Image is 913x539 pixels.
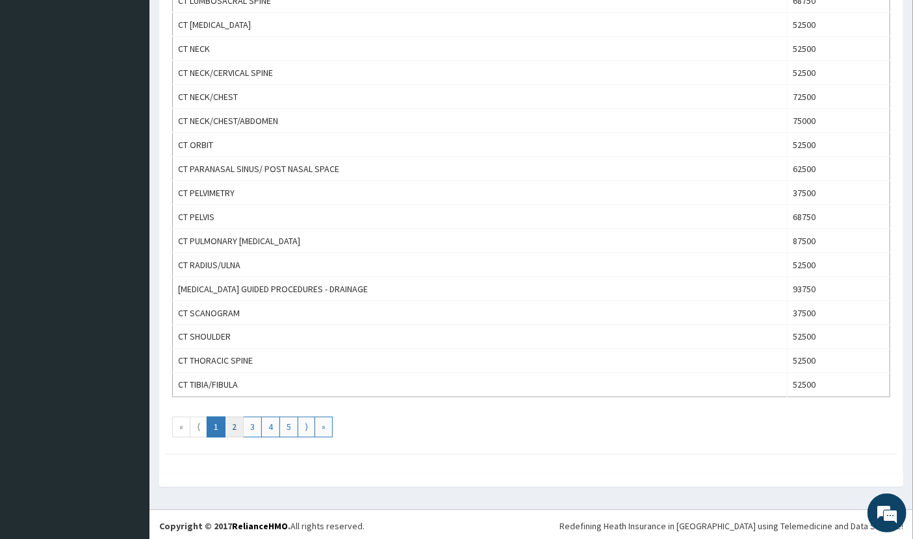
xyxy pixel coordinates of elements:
[173,301,788,325] td: CT SCANOGRAM
[159,521,290,533] strong: Copyright © 2017 .
[6,355,248,400] textarea: Type your message and hit 'Enter'
[173,181,788,205] td: CT PELVIMETRY
[788,61,890,85] td: 52500
[68,73,218,90] div: Chat with us now
[24,65,53,97] img: d_794563401_company_1708531726252_794563401
[788,13,890,37] td: 52500
[173,325,788,349] td: CT SHOULDER
[173,85,788,109] td: CT NECK/CHEST
[788,349,890,373] td: 52500
[173,349,788,373] td: CT THORACIC SPINE
[788,373,890,397] td: 52500
[298,417,315,438] a: Go to next page
[173,13,788,37] td: CT [MEDICAL_DATA]
[788,109,890,133] td: 75000
[788,85,890,109] td: 72500
[788,133,890,157] td: 52500
[173,157,788,181] td: CT PARANASAL SINUS/ POST NASAL SPACE
[213,6,244,38] div: Minimize live chat window
[788,205,890,229] td: 68750
[315,417,333,438] a: Go to last page
[279,417,298,438] a: Go to page number 5
[788,277,890,301] td: 93750
[173,61,788,85] td: CT NECK/CERVICAL SPINE
[788,37,890,61] td: 52500
[232,521,288,533] a: RelianceHMO
[173,229,788,253] td: CT PULMONARY [MEDICAL_DATA]
[173,109,788,133] td: CT NECK/CHEST/ABDOMEN
[225,417,244,438] a: Go to page number 2
[788,181,890,205] td: 37500
[173,37,788,61] td: CT NECK
[173,277,788,301] td: [MEDICAL_DATA] GUIDED PROCEDURES - DRAINAGE
[173,253,788,277] td: CT RADIUS/ULNA
[788,253,890,277] td: 52500
[190,417,207,438] a: Go to previous page
[173,133,788,157] td: CT ORBIT
[788,157,890,181] td: 62500
[261,417,280,438] a: Go to page number 4
[788,229,890,253] td: 87500
[172,417,190,438] a: Go to first page
[75,164,179,295] span: We're online!
[173,205,788,229] td: CT PELVIS
[559,520,903,533] div: Redefining Heath Insurance in [GEOGRAPHIC_DATA] using Telemedicine and Data Science!
[788,301,890,325] td: 37500
[207,417,225,438] a: Go to page number 1
[243,417,262,438] a: Go to page number 3
[788,325,890,349] td: 52500
[173,373,788,397] td: CT TIBIA/FIBULA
